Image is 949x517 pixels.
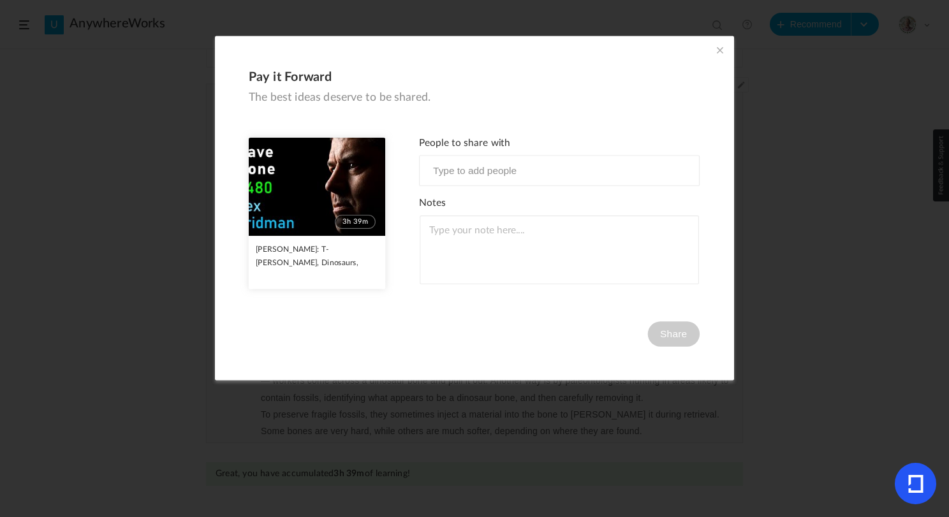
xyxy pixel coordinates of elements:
h3: Notes [419,198,700,210]
img: mqdefault.jpg [249,138,386,236]
p: The best ideas deserve to be shared. [249,91,700,104]
input: Type to add people [428,163,561,179]
h3: People to share with [419,138,700,150]
span: [PERSON_NAME]: T-[PERSON_NAME], Dinosaurs, Extinction, Evolution, and Jurassic Park | [PERSON_NAM... [256,245,370,307]
span: 3h 39m [335,215,376,229]
h2: Pay it Forward [249,69,700,85]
